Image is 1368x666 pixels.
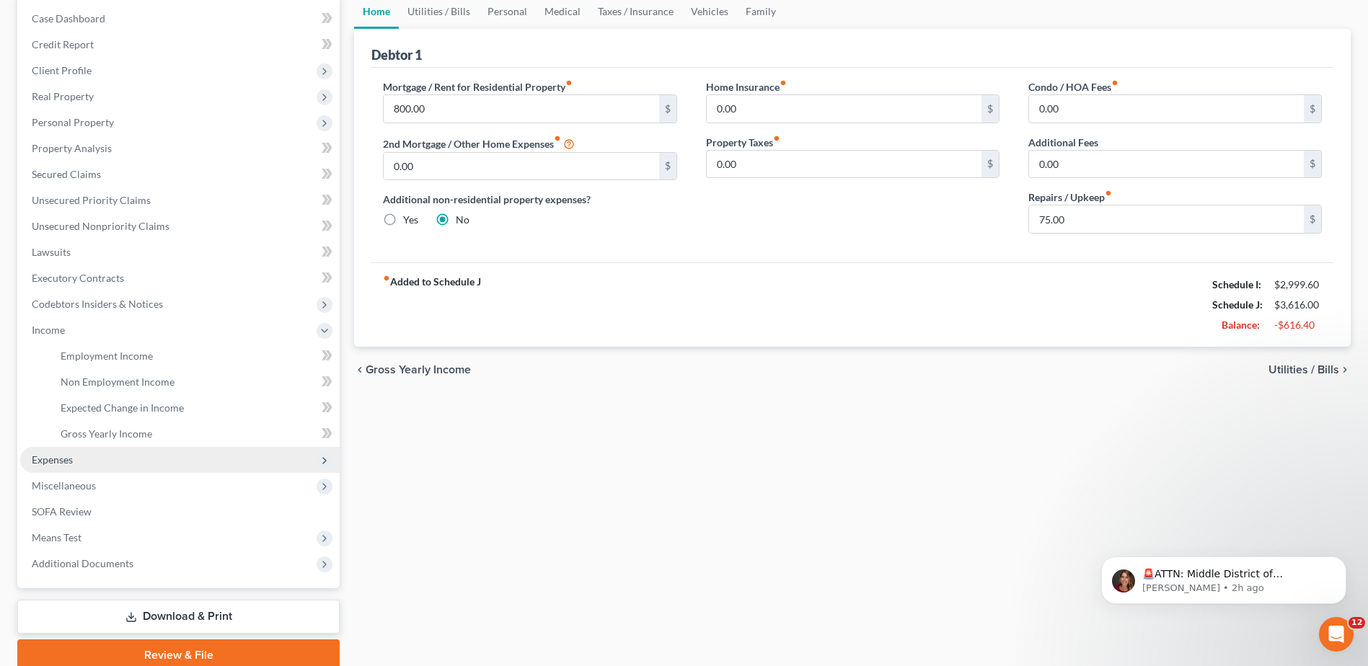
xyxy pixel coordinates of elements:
[659,95,676,123] div: $
[707,95,981,123] input: --
[707,151,981,178] input: --
[20,32,340,58] a: Credit Report
[49,421,340,447] a: Gross Yearly Income
[1080,526,1368,627] iframe: Intercom notifications message
[32,298,163,310] span: Codebtors Insiders & Notices
[32,246,71,258] span: Lawsuits
[383,79,573,94] label: Mortgage / Rent for Residential Property
[49,343,340,369] a: Employment Income
[32,90,94,102] span: Real Property
[32,453,73,466] span: Expenses
[20,265,340,291] a: Executory Contracts
[706,79,787,94] label: Home Insurance
[49,395,340,421] a: Expected Change in Income
[32,324,65,336] span: Income
[1212,278,1261,290] strong: Schedule I:
[1274,298,1322,312] div: $3,616.00
[384,95,658,123] input: --
[371,46,422,63] div: Debtor 1
[61,376,175,388] span: Non Employment Income
[32,194,151,206] span: Unsecured Priority Claims
[1029,151,1304,178] input: --
[383,275,390,282] i: fiber_manual_record
[32,272,124,284] span: Executory Contracts
[1274,277,1322,292] div: $2,999.60
[456,213,469,227] label: No
[1319,617,1354,652] iframe: Intercom live chat
[383,275,481,335] strong: Added to Schedule J
[554,135,561,142] i: fiber_manual_record
[354,364,366,376] i: chevron_left
[20,6,340,32] a: Case Dashboard
[1222,319,1260,331] strong: Balance:
[1028,135,1098,150] label: Additional Fees
[32,64,92,76] span: Client Profile
[383,135,575,152] label: 2nd Mortgage / Other Home Expenses
[981,95,999,123] div: $
[49,369,340,395] a: Non Employment Income
[383,192,676,207] label: Additional non-residential property expenses?
[20,187,340,213] a: Unsecured Priority Claims
[17,600,340,634] a: Download & Print
[1029,205,1304,233] input: --
[61,401,184,414] span: Expected Change in Income
[1028,79,1118,94] label: Condo / HOA Fees
[32,142,112,154] span: Property Analysis
[61,427,152,440] span: Gross Yearly Income
[32,531,81,543] span: Means Test
[384,153,658,180] input: --
[366,364,471,376] span: Gross Yearly Income
[1304,151,1321,178] div: $
[403,213,418,227] label: Yes
[1029,95,1304,123] input: --
[1339,364,1351,376] i: chevron_right
[32,479,96,492] span: Miscellaneous
[1111,79,1118,86] i: fiber_manual_record
[1349,617,1365,629] span: 12
[20,239,340,265] a: Lawsuits
[1268,364,1351,376] button: Utilities / Bills chevron_right
[32,220,169,232] span: Unsecured Nonpriority Claims
[20,499,340,525] a: SOFA Review
[780,79,787,86] i: fiber_manual_record
[32,505,92,518] span: SOFA Review
[1028,190,1112,205] label: Repairs / Upkeep
[32,116,114,128] span: Personal Property
[1274,318,1322,332] div: -$616.40
[20,161,340,187] a: Secured Claims
[773,135,780,142] i: fiber_manual_record
[659,153,676,180] div: $
[61,350,153,362] span: Employment Income
[1304,95,1321,123] div: $
[1268,364,1339,376] span: Utilities / Bills
[1105,190,1112,197] i: fiber_manual_record
[981,151,999,178] div: $
[32,557,133,569] span: Additional Documents
[1212,298,1263,311] strong: Schedule J:
[706,135,780,150] label: Property Taxes
[565,79,573,86] i: fiber_manual_record
[32,12,105,25] span: Case Dashboard
[1304,205,1321,233] div: $
[32,38,94,50] span: Credit Report
[20,213,340,239] a: Unsecured Nonpriority Claims
[32,168,101,180] span: Secured Claims
[20,136,340,161] a: Property Analysis
[354,364,471,376] button: chevron_left Gross Yearly Income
